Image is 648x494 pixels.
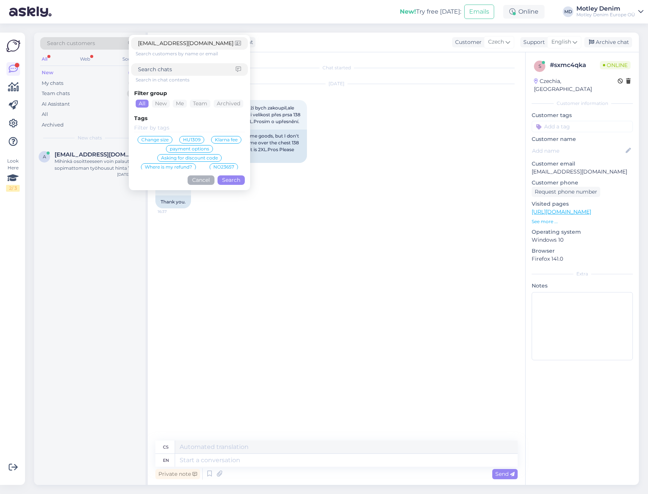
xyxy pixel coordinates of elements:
[532,135,633,143] p: Customer name
[55,158,141,172] div: Mihinkä osoitteeseen voin palauttaa, sopimattoman työhousut hinta 79,95 Euroa
[400,7,461,16] div: Try free [DATE]:
[78,54,92,64] div: Web
[155,469,200,479] div: Private note
[520,38,545,46] div: Support
[503,5,545,19] div: Online
[532,179,633,187] p: Customer phone
[600,61,631,69] span: Online
[42,69,53,77] div: New
[488,38,504,46] span: Czech
[532,208,591,215] a: [URL][DOMAIN_NAME]
[78,134,102,141] span: New chats
[128,69,138,77] div: 1
[495,471,515,477] span: Send
[136,77,248,83] div: Search in chat contents
[538,63,541,69] span: s
[532,247,633,255] p: Browser
[136,50,248,57] div: Search customers by name or email
[576,6,635,12] div: Motley Denim
[534,77,618,93] div: Czechia, [GEOGRAPHIC_DATA]
[6,39,20,53] img: Askly Logo
[136,100,149,108] div: All
[42,100,70,108] div: AI Assistant
[452,38,482,46] div: Customer
[155,64,518,71] div: Chat started
[128,80,138,87] div: 1
[42,121,64,129] div: Archived
[55,151,133,158] span: anttilapentti@gmail.com
[127,90,138,97] div: 0
[42,90,70,97] div: Team chats
[138,66,236,73] input: Search chats
[138,39,235,47] input: Search customers
[532,121,633,132] input: Add a tag
[163,454,169,467] div: en
[532,228,633,236] p: Operating system
[6,185,20,192] div: 2 / 3
[464,5,494,19] button: Emails
[134,114,245,122] div: Tags
[532,255,633,263] p: Firefox 141.0
[134,89,245,97] div: Filter group
[550,61,600,70] div: # sxmc4qka
[576,6,643,18] a: Motley DenimMotley Denim Europe OÜ
[532,270,633,277] div: Extra
[134,124,245,132] input: Filter by tags
[532,147,624,155] input: Add name
[532,236,633,244] p: Windows 10
[400,8,416,15] b: New!
[532,160,633,168] p: Customer email
[532,187,600,197] div: Request phone number
[47,39,95,47] span: Search customers
[532,168,633,176] p: [EMAIL_ADDRESS][DOMAIN_NAME]
[121,54,139,64] div: Socials
[141,138,169,142] span: Change size
[40,54,49,64] div: All
[163,441,169,453] div: cs
[155,80,518,87] div: [DATE]
[155,195,191,208] div: Thank you.
[42,111,48,118] div: All
[532,111,633,119] p: Customer tags
[532,218,633,225] p: See more ...
[42,80,63,87] div: My chats
[145,165,192,169] span: Where is my refund?
[532,200,633,208] p: Visited pages
[43,154,46,159] span: a
[532,100,633,107] div: Customer information
[551,38,571,46] span: English
[576,12,635,18] div: Motley Denim Europe OÜ
[6,158,20,192] div: Look Here
[584,37,632,47] div: Archive chat
[563,6,573,17] div: MD
[532,282,633,290] p: Notes
[117,172,141,177] div: [DATE] 16:44
[158,209,186,214] span: 16:37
